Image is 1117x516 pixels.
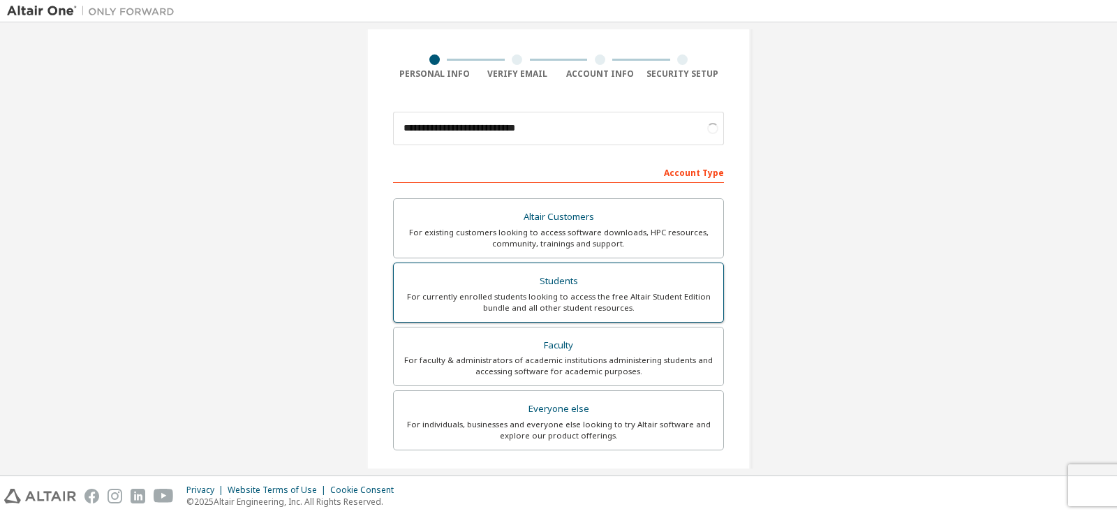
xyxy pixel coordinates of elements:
[402,419,715,441] div: For individuals, businesses and everyone else looking to try Altair software and explore our prod...
[4,489,76,503] img: altair_logo.svg
[186,485,228,496] div: Privacy
[642,68,725,80] div: Security Setup
[402,355,715,377] div: For faculty & administrators of academic institutions administering students and accessing softwa...
[402,399,715,419] div: Everyone else
[402,227,715,249] div: For existing customers looking to access software downloads, HPC resources, community, trainings ...
[186,496,402,508] p: © 2025 Altair Engineering, Inc. All Rights Reserved.
[393,68,476,80] div: Personal Info
[108,489,122,503] img: instagram.svg
[476,68,559,80] div: Verify Email
[330,485,402,496] div: Cookie Consent
[558,68,642,80] div: Account Info
[228,485,330,496] div: Website Terms of Use
[7,4,182,18] img: Altair One
[131,489,145,503] img: linkedin.svg
[402,291,715,314] div: For currently enrolled students looking to access the free Altair Student Edition bundle and all ...
[402,272,715,291] div: Students
[154,489,174,503] img: youtube.svg
[402,207,715,227] div: Altair Customers
[84,489,99,503] img: facebook.svg
[393,161,724,183] div: Account Type
[402,336,715,355] div: Faculty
